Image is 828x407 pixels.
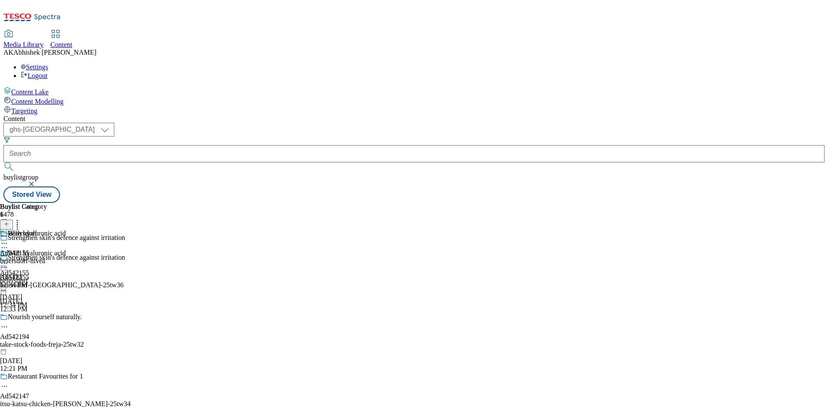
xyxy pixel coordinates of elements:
a: Targeting [3,106,825,115]
span: Targeting [11,107,38,115]
a: Logout [21,72,47,79]
div: Nourish yourself naturally. [8,313,82,321]
a: Media Library [3,31,44,49]
div: Strengthen skin's defence against irritation [8,254,125,261]
span: Content [50,41,72,48]
span: AK [3,49,13,56]
div: Beiersdorf [8,230,37,237]
a: Content Lake [3,87,825,96]
a: Content [50,31,72,49]
a: Settings [21,63,48,71]
div: Content [3,115,825,123]
input: Search [3,145,825,162]
div: Restaurant Favourites for 1 [8,373,83,380]
span: Media Library [3,41,44,48]
span: buylistgroup [3,174,38,181]
span: Abhishek [PERSON_NAME] [13,49,96,56]
span: Content Modelling [11,98,63,105]
span: Content Lake [11,88,49,96]
svg: Search Filters [3,137,10,143]
div: Strengthen skin's defence against irritation [8,234,125,242]
a: Content Modelling [3,96,825,106]
button: Stored View [3,186,60,203]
